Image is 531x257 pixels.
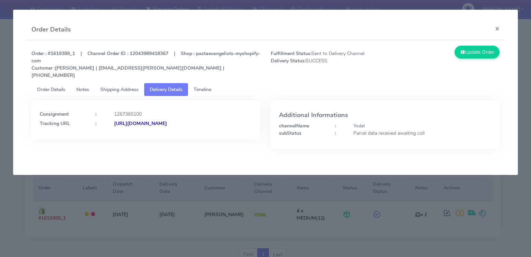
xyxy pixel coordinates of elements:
button: Close [490,19,505,38]
span: Order Details [37,86,65,93]
strong: Tracking URL [40,120,70,127]
strong: channelName [279,123,309,129]
span: Timeline [194,86,211,93]
span: Sent to Delivery Channel SUCCESS [265,50,385,79]
strong: : [95,111,96,117]
h4: Order Details [31,25,71,34]
div: Parcel data received awaiting coll [348,130,496,137]
strong: Customer : [31,65,55,71]
h4: Additional Informations [279,112,491,119]
strong: Fulfillment Status: [271,50,311,57]
div: Yodel [348,122,496,130]
strong: subStatus [279,130,301,136]
ul: Tabs [31,83,500,96]
strong: Delivery Status: [271,57,306,64]
span: Shipping Address [100,86,139,93]
span: Notes [76,86,89,93]
button: Update Order [455,46,500,59]
strong: Order : #1619389_1 | Channel Order ID : 12043989418367 | Shop : pastaevangelists-myshopify-com [P... [31,50,260,79]
strong: Consignment [40,111,69,117]
strong: [URL][DOMAIN_NAME] [114,120,167,127]
div: 1267365100 [109,110,257,118]
strong: : [335,123,336,129]
span: Delivery Details [150,86,183,93]
strong: : [335,130,336,136]
strong: : [95,120,96,127]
